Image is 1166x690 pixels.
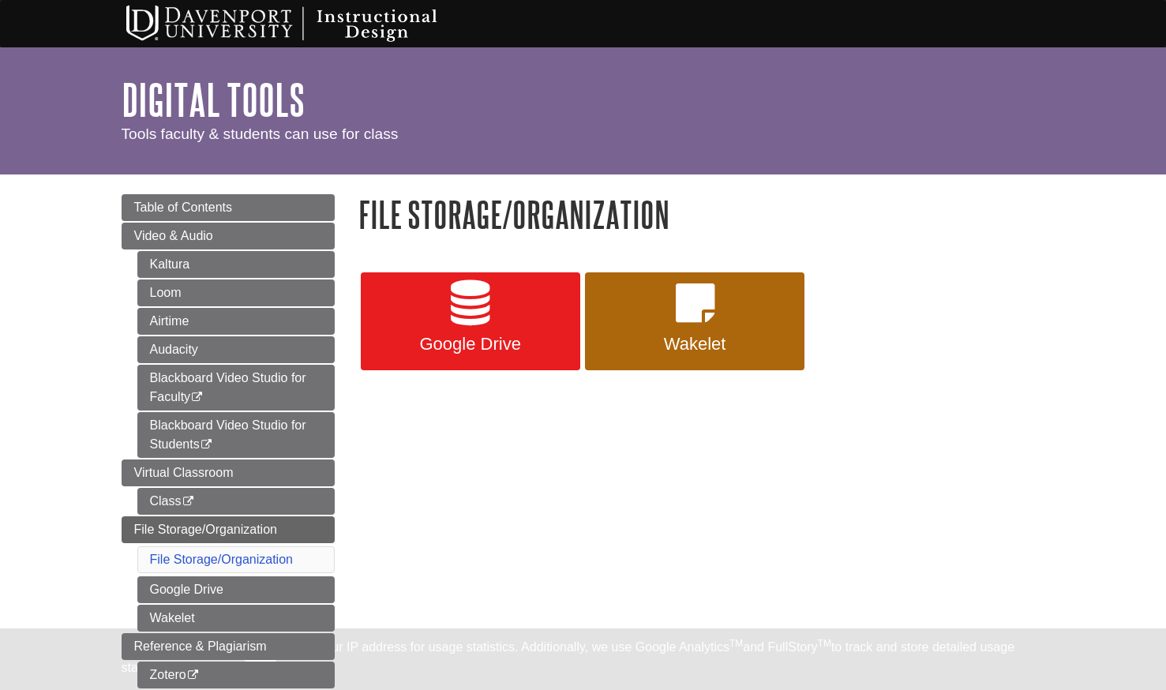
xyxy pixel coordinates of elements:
[122,194,335,221] a: Table of Contents
[729,638,743,649] sup: TM
[137,251,335,278] a: Kaltura
[134,523,277,536] span: File Storage/Organization
[597,334,793,354] span: Wakelet
[122,75,305,124] a: Digital Tools
[137,279,335,306] a: Loom
[361,272,580,370] a: Google Drive
[200,440,213,450] i: This link opens in a new window
[122,638,1045,681] div: This site uses cookies and records your IP address for usage statistics. Additionally, we use Goo...
[137,488,335,515] a: Class
[122,223,335,249] a: Video & Audio
[150,553,293,566] a: File Storage/Organization
[137,576,335,603] a: Google Drive
[137,308,335,335] a: Airtime
[137,365,335,411] a: Blackboard Video Studio for Faculty
[818,638,831,649] sup: TM
[134,639,267,653] span: Reference & Plagiarism
[190,392,204,403] i: This link opens in a new window
[134,466,234,479] span: Virtual Classroom
[373,334,568,354] span: Google Drive
[137,662,335,688] a: Zotero
[122,126,399,142] span: Tools faculty & students can use for class
[585,272,804,370] a: Wakelet
[186,670,200,681] i: This link opens in a new window
[122,516,335,543] a: File Storage/Organization
[134,229,213,242] span: Video & Audio
[182,497,195,507] i: This link opens in a new window
[122,633,335,660] a: Reference & Plagiarism
[122,459,335,486] a: Virtual Classroom
[137,336,335,363] a: Audacity
[134,201,233,214] span: Table of Contents
[137,412,335,458] a: Blackboard Video Studio for Students
[114,4,493,43] img: Davenport University Instructional Design
[137,605,335,632] a: Wakelet
[358,194,1045,234] h1: File Storage/Organization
